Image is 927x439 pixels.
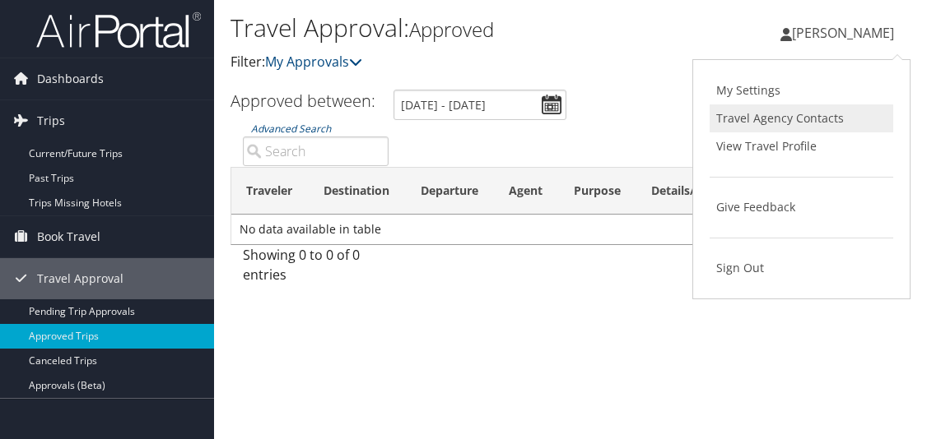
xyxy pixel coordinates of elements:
span: [PERSON_NAME] [792,24,894,42]
input: Advanced Search [243,136,389,166]
th: Details/Explanation [636,168,780,215]
h1: Travel Approval: [231,11,684,45]
th: Agent [494,168,558,215]
a: Travel Agency Contacts [710,104,893,132]
td: No data available in table [231,215,910,244]
th: Destination: activate to sort column ascending [309,168,406,215]
p: Filter: [231,52,684,73]
img: airportal-logo.png [36,11,201,49]
small: Approved [409,16,494,43]
div: Showing 0 to 0 of 0 entries [243,245,389,293]
span: Dashboards [37,58,104,99]
a: [PERSON_NAME] [780,8,911,58]
th: Departure: activate to sort column ascending [406,168,495,215]
th: Traveler: activate to sort column ascending [231,168,309,215]
span: Trips [37,100,65,141]
a: View Travel Profile [710,132,893,160]
a: Sign Out [710,254,893,282]
th: Purpose [559,168,637,215]
span: Travel Approval [37,258,123,299]
a: My Settings [710,76,893,104]
input: [DATE] - [DATE] [394,90,566,120]
h3: Approved between: [231,90,375,112]
span: Book Travel [37,216,100,257]
a: My Approvals [265,53,362,71]
a: Give Feedback [710,193,893,221]
a: Advanced Search [251,122,331,136]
